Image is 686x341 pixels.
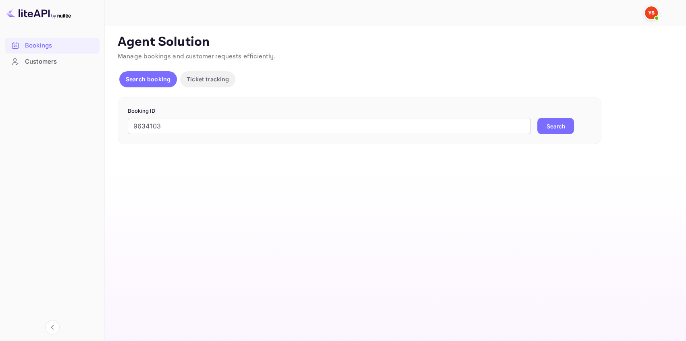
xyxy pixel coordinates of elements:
[5,54,100,69] a: Customers
[187,75,229,83] p: Ticket tracking
[126,75,170,83] p: Search booking
[5,54,100,70] div: Customers
[645,6,658,19] img: Yandex Support
[118,34,671,50] p: Agent Solution
[128,107,591,115] p: Booking ID
[118,52,276,61] span: Manage bookings and customer requests efficiently.
[25,57,96,66] div: Customers
[128,118,531,134] input: Enter Booking ID (e.g., 63782194)
[25,41,96,50] div: Bookings
[5,38,100,53] a: Bookings
[5,38,100,54] div: Bookings
[6,6,71,19] img: LiteAPI logo
[45,320,60,335] button: Collapse navigation
[537,118,574,134] button: Search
